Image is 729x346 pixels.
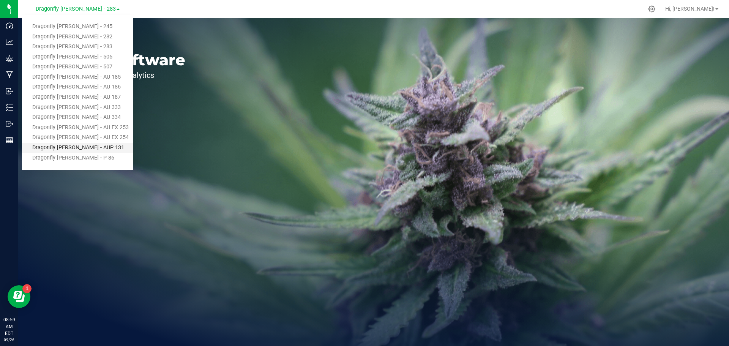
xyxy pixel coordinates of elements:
a: Dragonfly [PERSON_NAME] - AU EX 254 [22,133,133,143]
a: Dragonfly [PERSON_NAME] - AU 333 [22,103,133,113]
a: Dragonfly [PERSON_NAME] - AU EX 253 [22,123,133,133]
a: Dragonfly [PERSON_NAME] - AU 186 [22,82,133,92]
a: Dragonfly [PERSON_NAME] - AUP 131 [22,143,133,153]
a: Dragonfly [PERSON_NAME] - 282 [22,32,133,42]
span: Dragonfly [PERSON_NAME] - 283 [36,6,116,12]
a: Dragonfly [PERSON_NAME] - P 86 [22,153,133,163]
p: 09/26 [3,337,15,343]
iframe: Resource center [8,285,30,308]
inline-svg: Inbound [6,87,13,95]
a: Dragonfly [PERSON_NAME] - 283 [22,42,133,52]
inline-svg: Dashboard [6,22,13,30]
a: Dragonfly [PERSON_NAME] - 507 [22,62,133,72]
a: Dragonfly [PERSON_NAME] - AU 334 [22,112,133,123]
a: Dragonfly [PERSON_NAME] - AU 185 [22,72,133,82]
div: Manage settings [647,5,656,13]
inline-svg: Outbound [6,120,13,128]
inline-svg: Reports [6,136,13,144]
iframe: Resource center unread badge [22,284,32,293]
a: Dragonfly [PERSON_NAME] - 245 [22,22,133,32]
inline-svg: Analytics [6,38,13,46]
span: Hi, [PERSON_NAME]! [665,6,715,12]
inline-svg: Manufacturing [6,71,13,79]
inline-svg: Inventory [6,104,13,111]
a: Dragonfly [PERSON_NAME] - AU 187 [22,92,133,103]
a: Dragonfly [PERSON_NAME] - 506 [22,52,133,62]
inline-svg: Grow [6,55,13,62]
p: 08:59 AM EDT [3,316,15,337]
